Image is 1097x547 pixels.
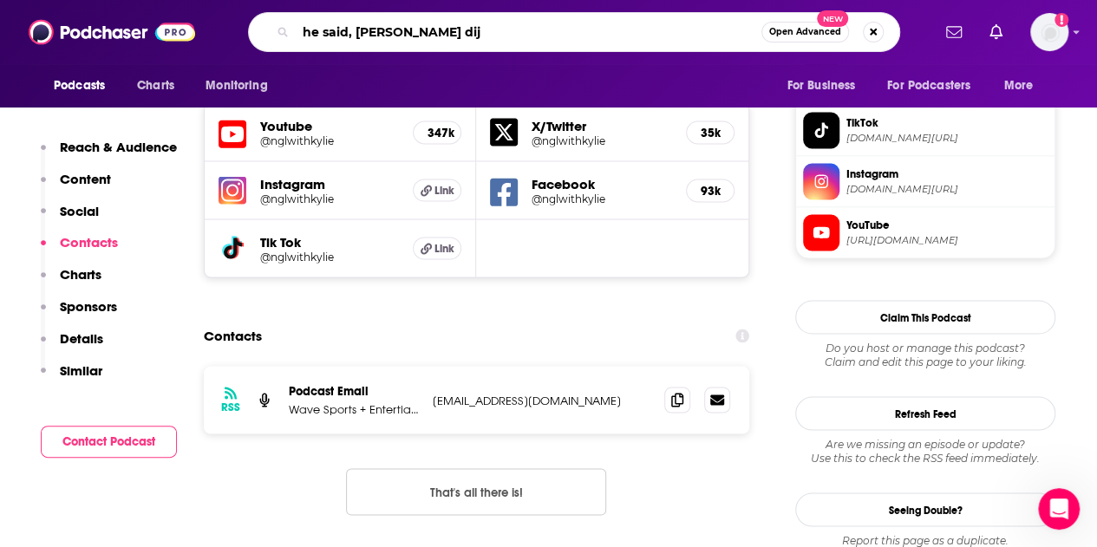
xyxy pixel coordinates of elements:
[795,437,1055,465] div: Are we missing an episode or update? Use this to check the RSS feed immediately.
[803,163,1048,199] a: Instagram[DOMAIN_NAME][URL]
[795,341,1055,355] span: Do you host or manage this podcast?
[795,396,1055,430] button: Refresh Feed
[532,175,671,192] h5: Facebook
[1030,13,1068,51] img: User Profile
[260,250,399,263] a: @nglwithkylie
[248,12,900,52] div: Search podcasts, credits, & more...
[701,183,720,198] h5: 93k
[60,234,118,251] p: Contacts
[41,266,101,298] button: Charts
[193,69,290,102] button: open menu
[992,69,1055,102] button: open menu
[795,492,1055,526] a: Seeing Double?
[887,74,970,98] span: For Podcasters
[774,69,877,102] button: open menu
[41,330,103,362] button: Details
[846,131,1048,144] span: tiktok.com/@nglwithkylie
[817,10,848,27] span: New
[126,69,185,102] a: Charts
[701,125,720,140] h5: 35k
[41,139,177,171] button: Reach & Audience
[204,319,262,352] h2: Contacts
[939,17,969,47] a: Show notifications dropdown
[346,468,606,515] button: Nothing here.
[532,192,671,205] a: @nglwithkylie
[1030,13,1068,51] span: Logged in as jartea
[795,533,1055,547] div: Report this page as a duplicate.
[846,114,1048,130] span: TikTok
[260,233,399,250] h5: Tik Tok
[434,183,454,197] span: Link
[846,182,1048,195] span: instagram.com/nglwithkylie
[260,175,399,192] h5: Instagram
[428,125,447,140] h5: 347k
[846,217,1048,232] span: YouTube
[846,166,1048,181] span: Instagram
[60,139,177,155] p: Reach & Audience
[296,18,761,46] input: Search podcasts, credits, & more...
[433,393,650,407] p: [EMAIL_ADDRESS][DOMAIN_NAME]
[803,112,1048,148] a: TikTok[DOMAIN_NAME][URL]
[41,171,111,203] button: Content
[41,362,102,394] button: Similar
[60,203,99,219] p: Social
[260,117,399,133] h5: Youtube
[1004,74,1034,98] span: More
[41,203,99,235] button: Social
[137,74,174,98] span: Charts
[206,74,267,98] span: Monitoring
[1030,13,1068,51] button: Show profile menu
[795,341,1055,368] div: Claim and edit this page to your liking.
[221,400,240,414] h3: RSS
[41,298,117,330] button: Sponsors
[846,233,1048,246] span: https://www.youtube.com/@nglwithkylie
[413,179,461,201] a: Link
[42,69,127,102] button: open menu
[761,22,849,42] button: Open AdvancedNew
[41,234,118,266] button: Contacts
[60,266,101,283] p: Charts
[289,401,419,416] p: Wave Sports + Entertianment
[876,69,996,102] button: open menu
[1038,488,1080,530] iframe: Intercom live chat
[1055,13,1068,27] svg: Add a profile image
[60,330,103,347] p: Details
[434,241,454,255] span: Link
[983,17,1009,47] a: Show notifications dropdown
[29,16,195,49] img: Podchaser - Follow, Share and Rate Podcasts
[260,133,399,147] a: @nglwithkylie
[54,74,105,98] span: Podcasts
[60,171,111,187] p: Content
[413,237,461,259] a: Link
[60,362,102,379] p: Similar
[260,192,399,205] a: @nglwithkylie
[60,298,117,315] p: Sponsors
[532,133,671,147] a: @nglwithkylie
[795,300,1055,334] button: Claim This Podcast
[769,28,841,36] span: Open Advanced
[787,74,855,98] span: For Business
[219,176,246,204] img: iconImage
[803,214,1048,251] a: YouTube[URL][DOMAIN_NAME]
[289,383,419,398] p: Podcast Email
[41,426,177,458] button: Contact Podcast
[532,117,671,133] h5: X/Twitter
